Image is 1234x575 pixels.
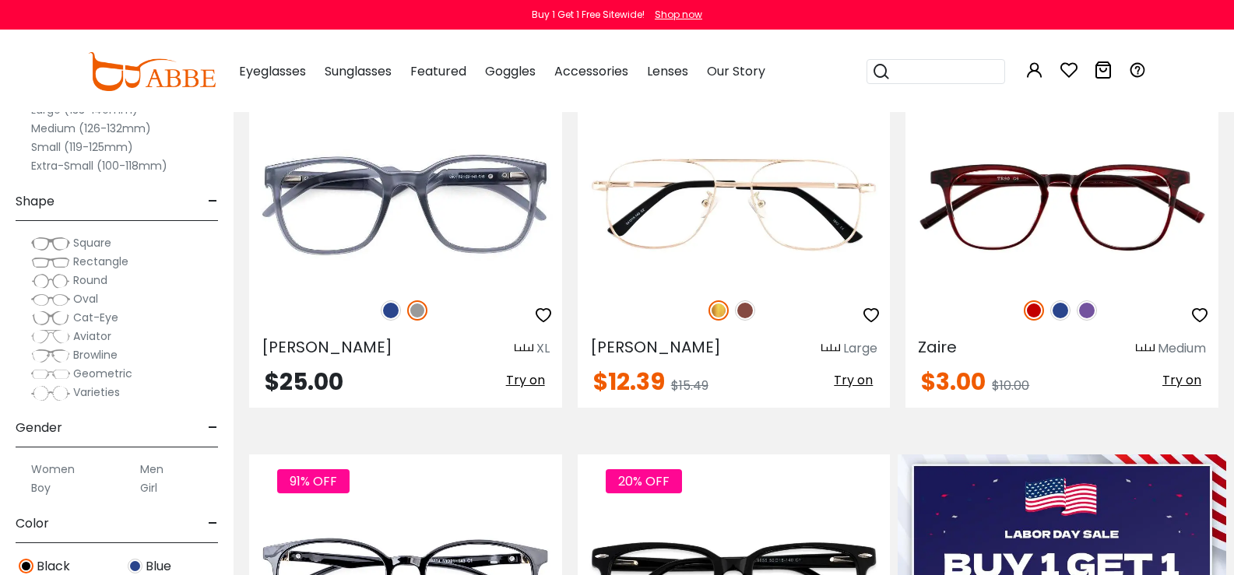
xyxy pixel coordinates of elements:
span: - [208,183,218,220]
span: Varieties [73,384,120,400]
img: Blue [1050,300,1071,321]
img: Gold Gatewood - Metal ,Adjust Nose Pads [578,127,891,283]
img: abbeglasses.com [88,52,216,91]
img: Browline.png [31,348,70,363]
span: $3.00 [921,365,986,398]
img: Aviator.png [31,329,70,345]
span: Cat-Eye [73,310,118,325]
img: Brown [735,300,755,321]
span: $12.39 [593,365,665,398]
span: Accessories [554,62,628,80]
img: Square.png [31,236,70,251]
span: Sunglasses [325,62,392,80]
span: Round [73,272,107,288]
span: Aviator [73,328,111,344]
img: Blue [381,300,401,321]
span: Lenses [647,62,688,80]
img: Gray Barnett - TR ,Universal Bridge Fit [249,127,562,283]
div: Medium [1158,339,1206,358]
button: Try on [1158,370,1206,391]
span: Color [16,505,49,542]
img: size ruler [515,343,533,355]
span: $15.49 [671,377,708,394]
img: Geometric.png [31,366,70,382]
img: Black [19,559,33,573]
span: 20% OFF [606,469,682,493]
img: Rectangle.png [31,254,70,270]
span: Rectangle [73,254,128,269]
img: Red [1024,300,1044,321]
span: Browline [73,347,118,363]
img: size ruler [821,343,840,355]
span: Try on [1162,371,1201,389]
label: Medium (126-132mm) [31,119,151,138]
span: Geometric [73,366,132,381]
span: 91% OFF [277,469,350,493]
img: Gold [708,300,729,321]
img: size ruler [1136,343,1155,355]
span: Zaire [918,336,957,358]
label: Men [140,460,163,479]
span: Featured [410,62,466,80]
span: Oval [73,291,98,307]
img: Gray [407,300,427,321]
img: Red Zaire - TR ,Universal Bridge Fit [905,127,1218,283]
span: - [208,505,218,542]
span: $10.00 [992,377,1029,394]
span: Square [73,235,111,251]
img: Cat-Eye.png [31,310,70,326]
span: [PERSON_NAME] [262,336,392,358]
label: Girl [140,479,157,497]
a: Shop now [647,8,702,21]
img: Oval.png [31,292,70,307]
span: Try on [506,371,545,389]
span: Our Story [707,62,765,80]
div: Large [843,339,877,358]
div: XL [536,339,550,358]
span: - [208,409,218,447]
div: Shop now [655,8,702,22]
img: Blue [128,559,142,573]
img: Varieties.png [31,385,70,401]
button: Try on [501,370,550,391]
span: Gender [16,409,62,447]
label: Extra-Small (100-118mm) [31,156,167,175]
span: Goggles [485,62,536,80]
span: Try on [834,371,873,389]
span: Shape [16,183,54,220]
span: [PERSON_NAME] [590,336,721,358]
label: Small (119-125mm) [31,138,133,156]
label: Boy [31,479,51,497]
span: $25.00 [265,365,343,398]
span: Eyeglasses [239,62,306,80]
div: Buy 1 Get 1 Free Sitewide! [532,8,645,22]
button: Try on [829,370,877,391]
label: Women [31,460,75,479]
img: Round.png [31,273,70,289]
img: Purple [1077,300,1097,321]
